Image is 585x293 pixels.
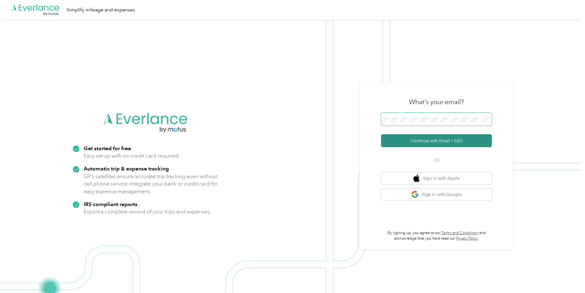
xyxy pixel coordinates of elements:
[456,236,478,241] a: Privacy Policy
[409,98,464,106] h3: What's your email?
[84,145,131,151] strong: Get started for free
[413,174,420,182] img: apple logo
[381,230,492,241] p: By signing up, you agree to our and acknowledge that you have read our .
[441,231,478,235] a: Terms and Conditions
[84,165,169,172] strong: Automatic trip & expense tracking
[381,172,492,184] button: apple logoSign in with Apple
[84,201,137,207] strong: IRS compliant reports
[84,152,178,160] p: Easy set up with no credit card required
[426,157,447,164] span: OR
[381,189,492,201] button: google logoSign in with Google
[411,191,419,198] img: google logo
[66,6,135,14] div: Simplify mileage and expenses
[381,134,492,147] button: Continue with Email / SSO
[84,208,211,216] p: Export a complete record of your trips and expenses.
[84,173,218,195] p: GPS satellites ensure accurate trip tracking even without cell phone service. Integrate your bank...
